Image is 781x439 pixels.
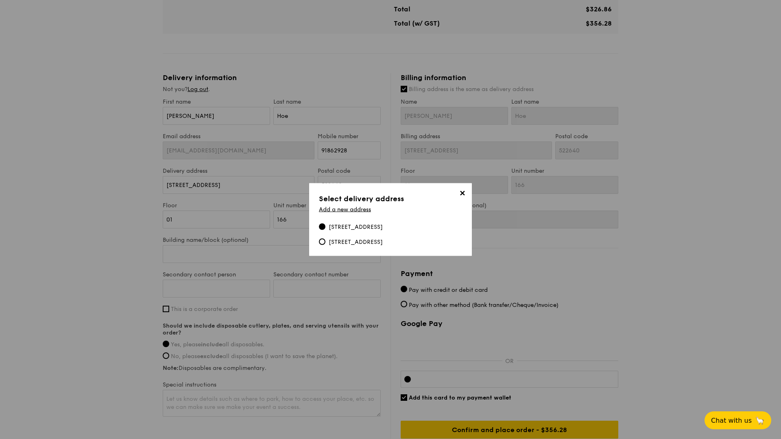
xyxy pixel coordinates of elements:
button: Chat with us🦙 [705,411,771,429]
input: [STREET_ADDRESS] [319,224,325,230]
span: Chat with us [711,417,752,424]
input: [STREET_ADDRESS] [319,239,325,245]
div: [STREET_ADDRESS] [329,223,383,231]
h3: Select delivery address [319,193,462,204]
div: [STREET_ADDRESS] [329,238,383,246]
span: 🦙 [755,416,765,425]
a: Add a new address [319,206,371,213]
span: ✕ [456,189,468,200]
